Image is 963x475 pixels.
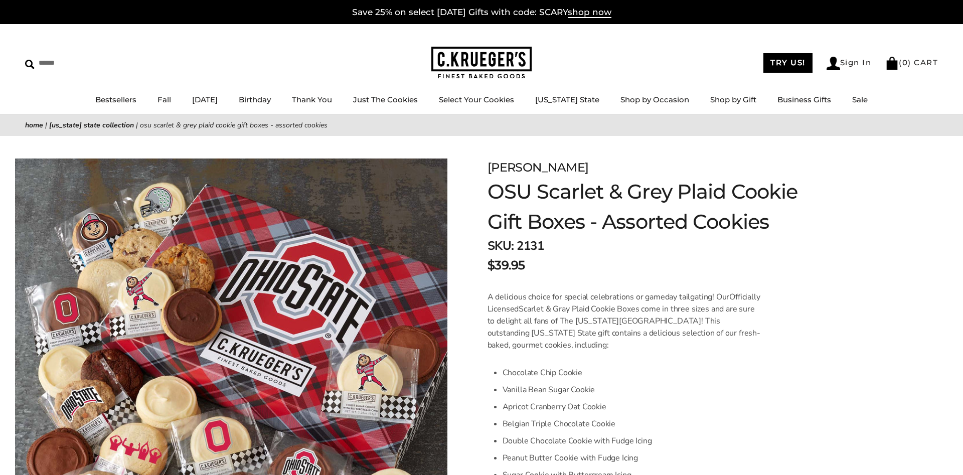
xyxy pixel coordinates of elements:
strong: SKU: [488,238,514,254]
span: | [136,120,138,130]
a: Sale [852,95,868,104]
img: Bag [885,57,899,70]
a: (0) CART [885,58,938,67]
a: Home [25,120,43,130]
a: Shop by Occasion [620,95,689,104]
a: TRY US! [763,53,813,73]
a: Business Gifts [777,95,831,104]
img: C.KRUEGER'S [431,47,532,79]
span: shop now [568,7,611,18]
a: Fall [157,95,171,104]
a: Bestsellers [95,95,136,104]
a: Birthday [239,95,271,104]
a: [US_STATE] State [535,95,599,104]
span: 0 [902,58,908,67]
nav: breadcrumbs [25,119,938,131]
a: Save 25% on select [DATE] Gifts with code: SCARYshop now [352,7,611,18]
img: Search [25,60,35,69]
li: Chocolate Chip Cookie [503,364,762,381]
span: $39.95 [488,256,525,274]
a: Just The Cookies [353,95,418,104]
a: Thank You [292,95,332,104]
div: [PERSON_NAME] [488,159,808,177]
span: OSU Scarlet & Grey Plaid Cookie Gift Boxes - Assorted Cookies [140,120,328,130]
a: [US_STATE] State Collection [49,120,134,130]
li: Double Chocolate Cookie with Fudge Icing [503,432,762,449]
a: Shop by Gift [710,95,756,104]
img: Account [827,57,840,70]
li: Belgian Triple Chocolate Cookie [503,415,762,432]
a: Select Your Cookies [439,95,514,104]
li: Apricot Cranberry Oat Cookie [503,398,762,415]
span: | [45,120,47,130]
span: 2131 [517,238,544,254]
span: Officially Licensed [488,291,760,314]
h1: OSU Scarlet & Grey Plaid Cookie Gift Boxes - Assorted Cookies [488,177,808,237]
input: Search [25,55,144,71]
li: Vanilla Bean Sugar Cookie [503,381,762,398]
a: [DATE] [192,95,218,104]
a: Sign In [827,57,872,70]
li: Peanut Butter Cookie with Fudge Icing [503,449,762,466]
p: A delicious choice for special celebrations or gameday tailgating! Our Scarlet & Gray Plaid Cooki... [488,291,762,351]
